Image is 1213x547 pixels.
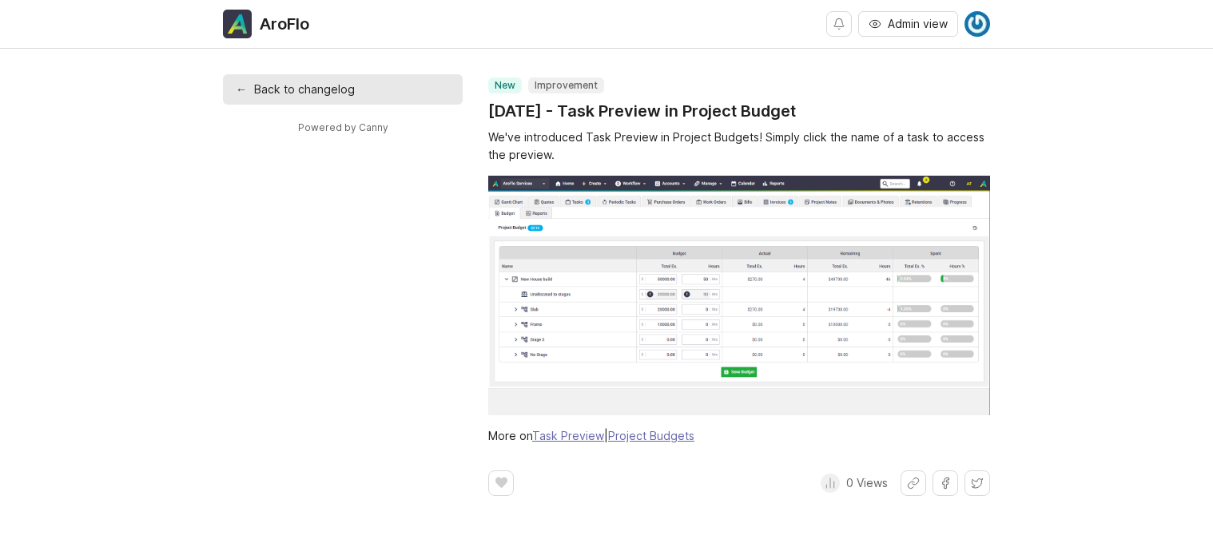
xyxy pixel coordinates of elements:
[488,176,990,415] img: project
[223,74,463,105] a: ←Back to changelog
[488,100,796,122] a: [DATE] - Task Preview in Project Budget
[933,470,958,496] button: Share on Facebook
[223,10,252,38] img: AroFlo logo
[846,475,888,491] p: 0 Views
[826,11,852,37] button: Notifications
[296,118,391,137] a: Powered by Canny
[888,16,948,32] span: Admin view
[964,11,990,37] img: Raff Lagatta
[901,470,926,496] button: Share link
[236,81,246,98] div: ←
[608,429,694,442] a: Project Budgets
[495,79,515,92] p: new
[488,129,990,164] div: We've introduced Task Preview in Project Budgets! Simply click the name of a task to access the p...
[535,79,598,92] p: improvement
[488,427,990,445] div: More on |
[964,470,990,496] button: Share on X
[532,429,604,442] a: Task Preview
[260,16,309,32] div: AroFlo
[858,11,958,37] button: Admin view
